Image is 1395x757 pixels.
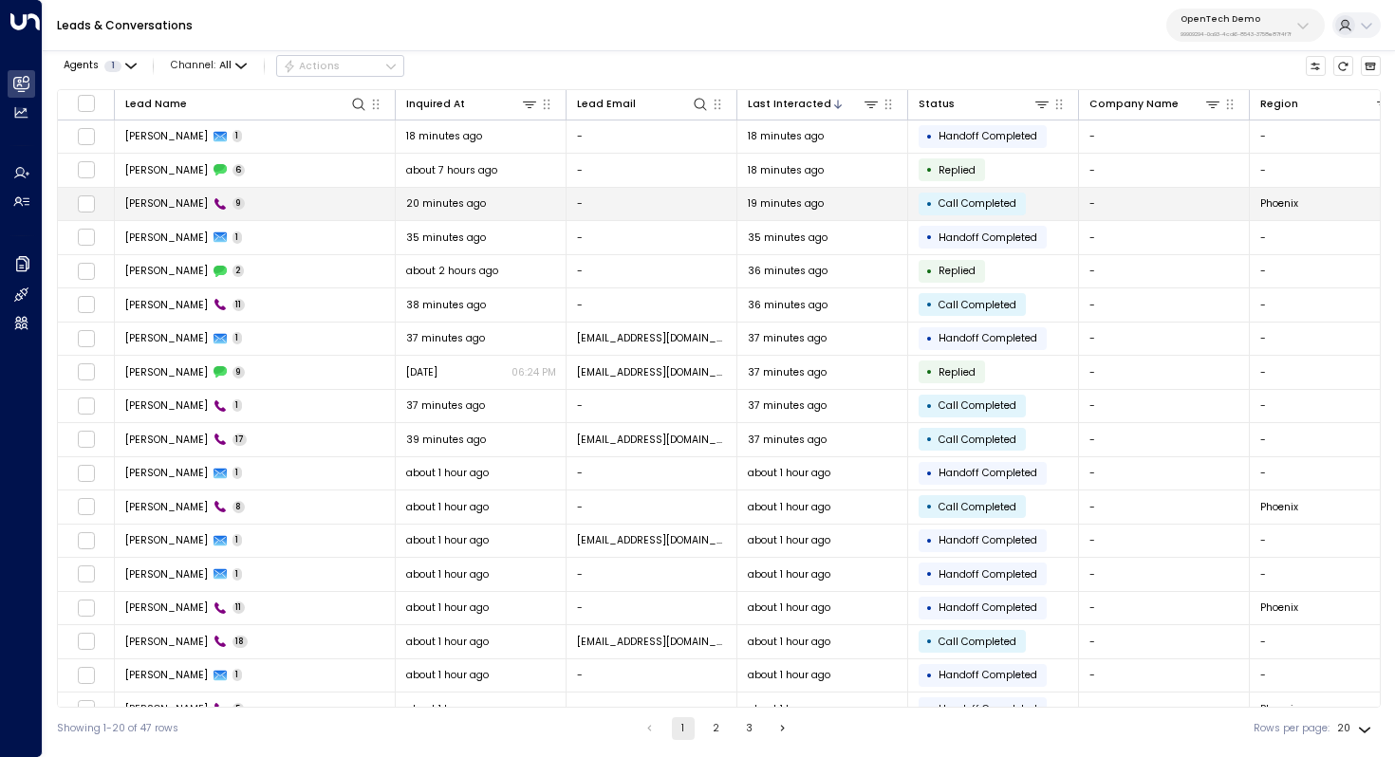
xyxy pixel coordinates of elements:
[926,596,933,620] div: •
[577,95,710,113] div: Lead Email
[1260,600,1298,615] span: Phoenix
[1260,95,1393,113] div: Region
[748,96,831,113] div: Last Interacted
[57,56,141,76] button: Agents1
[232,231,243,244] span: 1
[748,129,824,143] span: 18 minutes ago
[77,498,95,516] span: Toggle select row
[406,500,489,514] span: about 1 hour ago
[926,259,933,284] div: •
[567,592,737,625] td: -
[926,494,933,519] div: •
[125,365,208,379] span: Keric Knowles
[125,196,208,211] span: James Smith
[232,366,246,378] span: 9
[748,466,830,480] span: about 1 hour ago
[748,668,830,682] span: about 1 hour ago
[77,565,95,583] span: Toggle select row
[512,365,556,379] p: 06:24 PM
[1254,721,1330,736] label: Rows per page:
[125,567,208,582] span: James Smith
[232,265,245,277] span: 2
[567,188,737,221] td: -
[738,717,761,740] button: Go to page 3
[406,129,482,143] span: 18 minutes ago
[1079,356,1250,389] td: -
[104,61,121,72] span: 1
[926,461,933,486] div: •
[926,427,933,452] div: •
[772,717,794,740] button: Go to next page
[939,668,1037,682] span: Handoff Completed
[1333,56,1354,77] span: Refresh
[406,95,539,113] div: Inquired At
[77,262,95,280] span: Toggle select row
[939,533,1037,547] span: Handoff Completed
[1079,692,1250,726] td: -
[1079,120,1250,154] td: -
[1089,95,1222,113] div: Company Name
[406,702,489,716] span: about 1 hour ago
[926,225,933,249] div: •
[77,464,95,482] span: Toggle select row
[125,533,208,547] span: Keric Knowles
[125,398,208,413] span: Robert Chidi
[748,398,827,413] span: 37 minutes ago
[939,129,1037,143] span: Handoff Completed
[577,96,636,113] div: Lead Email
[1181,13,1292,25] p: OpenTech Demo
[1079,558,1250,591] td: -
[77,700,95,718] span: Toggle select row
[926,326,933,351] div: •
[406,331,485,345] span: 37 minutes ago
[57,721,178,736] div: Showing 1-20 of 47 rows
[748,365,827,379] span: 37 minutes ago
[1079,255,1250,288] td: -
[748,163,824,177] span: 18 minutes ago
[232,332,243,344] span: 1
[567,221,737,254] td: -
[406,600,489,615] span: about 1 hour ago
[919,96,955,113] div: Status
[406,433,486,447] span: 39 minutes ago
[748,95,881,113] div: Last Interacted
[1079,221,1250,254] td: -
[125,466,208,480] span: James
[577,365,727,379] span: keric@getunity.com
[939,500,1016,514] span: Call Completed
[406,567,489,582] span: about 1 hour ago
[939,298,1016,312] span: Call Completed
[1306,56,1327,77] button: Customize
[125,129,208,143] span: James
[125,331,208,345] span: Keric Knowles
[567,490,737,524] td: -
[406,365,437,379] span: Yesterday
[748,702,830,716] span: about 1 hour ago
[125,264,208,278] span: Robert Chidi
[57,17,193,33] a: Leads & Conversations
[939,567,1037,582] span: Handoff Completed
[939,635,1016,649] span: Call Completed
[1260,96,1298,113] div: Region
[567,457,737,490] td: -
[406,533,489,547] span: about 1 hour ago
[1089,96,1179,113] div: Company Name
[939,231,1037,245] span: Handoff Completed
[1361,56,1382,77] button: Archived Leads
[125,163,208,177] span: James Smith
[125,95,368,113] div: Lead Name
[567,255,737,288] td: -
[77,229,95,247] span: Toggle select row
[219,60,232,71] span: All
[939,163,976,177] span: Replied
[1079,390,1250,423] td: -
[232,197,246,210] span: 9
[705,717,728,740] button: Go to page 2
[1079,592,1250,625] td: -
[406,96,465,113] div: Inquired At
[77,296,95,314] span: Toggle select row
[276,55,404,78] button: Actions
[926,696,933,721] div: •
[77,531,95,549] span: Toggle select row
[567,288,737,322] td: -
